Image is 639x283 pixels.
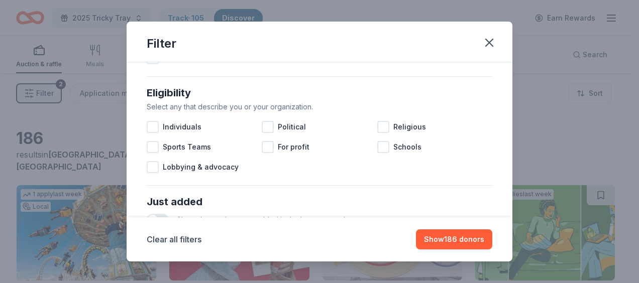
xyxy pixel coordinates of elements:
span: Sports Teams [163,141,211,153]
div: Just added [147,194,492,210]
span: Schools [393,141,421,153]
button: Show186 donors [416,229,492,249]
span: Show donors that were added in the last two months. [177,215,353,224]
div: Eligibility [147,85,492,101]
div: Filter [147,36,176,52]
span: Religious [393,121,426,133]
span: Individuals [163,121,201,133]
button: Clear all filters [147,233,201,245]
span: Political [278,121,306,133]
div: Select any that describe you or your organization. [147,101,492,113]
span: Lobbying & advocacy [163,161,239,173]
span: For profit [278,141,309,153]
